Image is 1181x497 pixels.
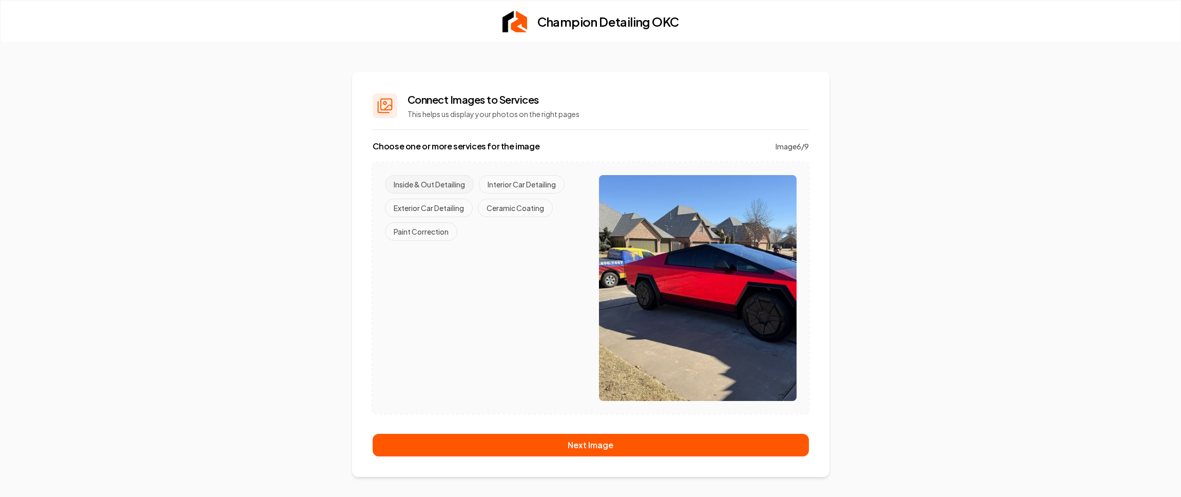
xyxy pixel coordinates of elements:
img: Current Image [599,175,797,401]
button: Interior Car Detailing [479,175,565,194]
label: Choose one or more services for the image [373,140,540,152]
button: Paint Correction [385,222,457,241]
h2: Connect Images to Services [408,92,579,107]
p: This helps us display your photos on the right pages [408,109,579,119]
button: Ceramic Coating [478,199,553,217]
h2: Champion Detailing OKC [537,13,679,30]
button: Next Image [373,434,809,456]
span: Image 6 / 9 [776,141,809,151]
img: Rebolt Logo [502,11,527,32]
button: Inside & Out Detailing [385,175,474,194]
button: Exterior Car Detailing [385,199,473,217]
